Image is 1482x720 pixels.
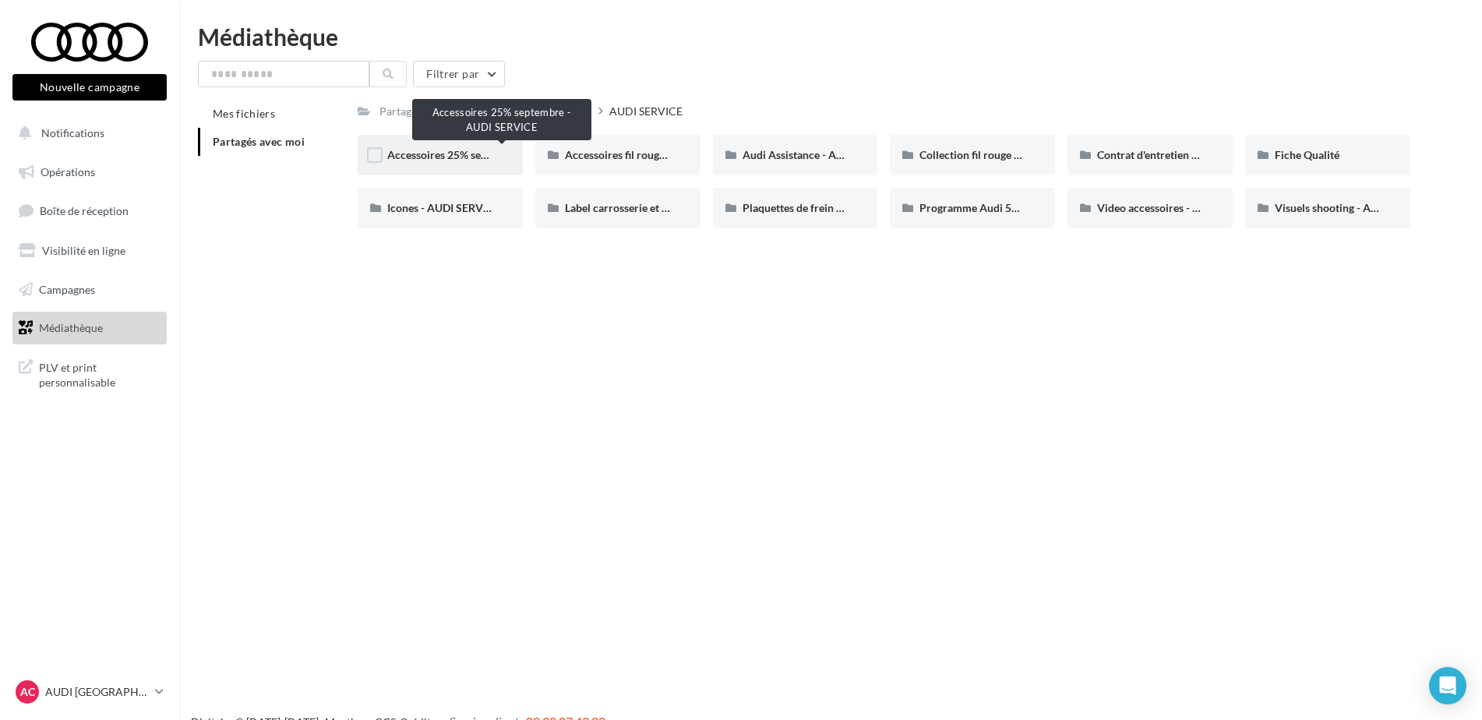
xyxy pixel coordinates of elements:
span: Campagnes [39,282,95,295]
a: Opérations [9,156,170,189]
a: Campagnes [9,274,170,306]
span: Partagés avec moi [213,135,305,148]
span: Fiche Qualité [1275,148,1339,161]
div: AUDI SERVICE [609,104,683,119]
a: AC AUDI [GEOGRAPHIC_DATA] [12,677,167,707]
span: Boîte de réception [40,204,129,217]
span: Icones - AUDI SERVICE [387,201,499,214]
span: Notifications [41,126,104,139]
span: Audi Assistance - AUDI SERVICE [743,148,901,161]
span: Plaquettes de frein - Audi Service [743,201,904,214]
a: PLV et print personnalisable [9,351,170,397]
div: Médiathèque [198,25,1463,48]
span: Médiathèque [39,321,103,334]
span: Accessoires 25% septembre - AUDI SERVICE [387,148,603,161]
span: PLV et print personnalisable [39,357,161,390]
span: Visibilité en ligne [42,244,125,257]
div: Open Intercom Messenger [1429,667,1466,704]
p: AUDI [GEOGRAPHIC_DATA] [45,684,149,700]
a: Médiathèque [9,312,170,344]
div: Accessoires 25% septembre - AUDI SERVICE [412,99,591,140]
a: Visibilité en ligne [9,235,170,267]
span: Programme Audi 5+ - Segments 2&3 - AUDI SERVICE [919,201,1177,214]
span: Contrat d'entretien - AUDI SERVICE [1097,148,1270,161]
span: Label carrosserie et label pare-brise - AUDI SERVICE [565,201,818,214]
span: Accessoires fil rouge - AUDI SERVICE [565,148,746,161]
div: Partagés avec moi [379,104,467,119]
span: AC [20,684,35,700]
span: Opérations [41,165,95,178]
span: Mes fichiers [213,107,275,120]
span: Video accessoires - AUDI SERVICE [1097,201,1265,214]
span: Collection fil rouge - AUDI SERVICE [919,148,1092,161]
button: Filtrer par [413,61,505,87]
button: Nouvelle campagne [12,74,167,101]
a: Boîte de réception [9,194,170,228]
span: Visuels shooting - AUDI SERVICE [1275,201,1435,214]
button: Notifications [9,117,164,150]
